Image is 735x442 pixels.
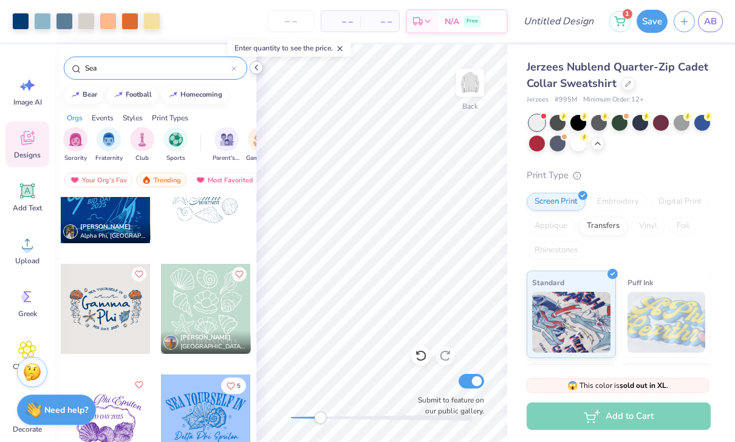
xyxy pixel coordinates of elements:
img: Game Day Image [253,133,267,147]
strong: Need help? [44,404,88,416]
button: Like [132,378,146,392]
img: Fraternity Image [102,133,115,147]
button: football [107,86,157,104]
div: Embroidery [589,193,647,211]
input: – – [267,10,315,32]
div: Back [462,101,478,112]
span: 😱 [567,380,578,392]
button: filter button [246,127,274,163]
strong: sold out in XL [620,381,666,390]
button: bear [64,86,103,104]
div: Transfers [579,217,627,235]
span: Puff Ink [627,276,653,289]
div: Digital Print [651,193,709,211]
span: Clipart & logos [7,362,47,381]
input: Try "Alpha" [84,62,231,74]
span: [PERSON_NAME] [80,223,131,231]
span: [PERSON_NAME] [180,333,231,342]
div: homecoming [180,91,222,98]
div: Foil [669,217,697,235]
button: filter button [213,127,241,163]
span: This color is . [567,380,668,391]
span: Game Day [246,154,274,163]
div: Events [92,112,114,123]
button: Save [637,10,668,33]
span: AB [704,15,717,29]
span: Free [467,17,478,26]
img: most_fav.gif [196,176,205,184]
div: Trending [136,173,186,187]
input: Untitled Design [514,9,603,33]
div: filter for Fraternity [95,127,123,163]
span: Jerzees [527,95,549,105]
div: filter for Sorority [63,127,87,163]
button: filter button [95,127,123,163]
div: filter for Club [130,127,154,163]
span: Standard [532,276,564,289]
div: Print Types [152,112,188,123]
span: Greek [18,309,37,319]
div: filter for Game Day [246,127,274,163]
div: Vinyl [631,217,665,235]
img: trend_line.gif [114,91,123,98]
span: Designs [14,150,41,160]
span: [GEOGRAPHIC_DATA], [GEOGRAPHIC_DATA][US_STATE] [180,342,246,351]
div: Most Favorited [190,173,259,187]
div: bear [83,91,97,98]
div: Styles [123,112,143,123]
span: Minimum Order: 12 + [583,95,644,105]
div: Orgs [67,112,83,123]
img: Puff Ink [627,292,706,353]
span: Jerzees Nublend Quarter-Zip Cadet Collar Sweatshirt [527,60,708,91]
button: homecoming [162,86,228,104]
div: filter for Parent's Weekend [213,127,241,163]
span: Decorate [13,424,42,434]
span: Add Text [13,203,42,213]
span: # 995M [555,95,577,105]
span: – – [367,15,392,28]
button: 1 [609,11,631,32]
div: Print Type [527,168,711,182]
div: Screen Print [527,193,586,211]
img: trend_line.gif [70,91,80,98]
button: Like [232,267,247,281]
div: football [126,91,152,98]
div: Accessibility label [314,412,326,424]
span: 5 [237,383,241,389]
img: Sorority Image [69,133,83,147]
img: trending.gif [142,176,151,184]
div: filter for Sports [163,127,188,163]
span: Fraternity [95,154,123,163]
span: N/A [445,15,459,28]
img: most_fav.gif [70,176,80,184]
img: Standard [532,292,610,353]
button: filter button [63,127,87,163]
button: filter button [163,127,188,163]
button: filter button [130,127,154,163]
span: Sorority [64,154,87,163]
span: Upload [15,256,39,266]
img: Club Image [135,133,149,147]
button: Like [221,378,246,394]
span: Sports [166,154,185,163]
span: 1 [623,9,632,19]
img: trend_line.gif [168,91,178,98]
img: Sports Image [169,133,183,147]
div: Rhinestones [527,241,586,260]
div: Applique [527,217,575,235]
div: Your Org's Fav [64,173,132,187]
a: AB [698,11,723,32]
img: Parent's Weekend Image [220,133,234,147]
span: Parent's Weekend [213,154,241,163]
span: Alpha Phi, [GEOGRAPHIC_DATA] [80,232,146,241]
span: – – [329,15,353,28]
button: Like [132,267,146,281]
img: Back [458,71,482,95]
label: Submit to feature on our public gallery. [411,395,484,416]
div: Enter quantity to see the price. [228,40,351,57]
span: Image AI [13,97,42,107]
span: Club [135,154,149,163]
